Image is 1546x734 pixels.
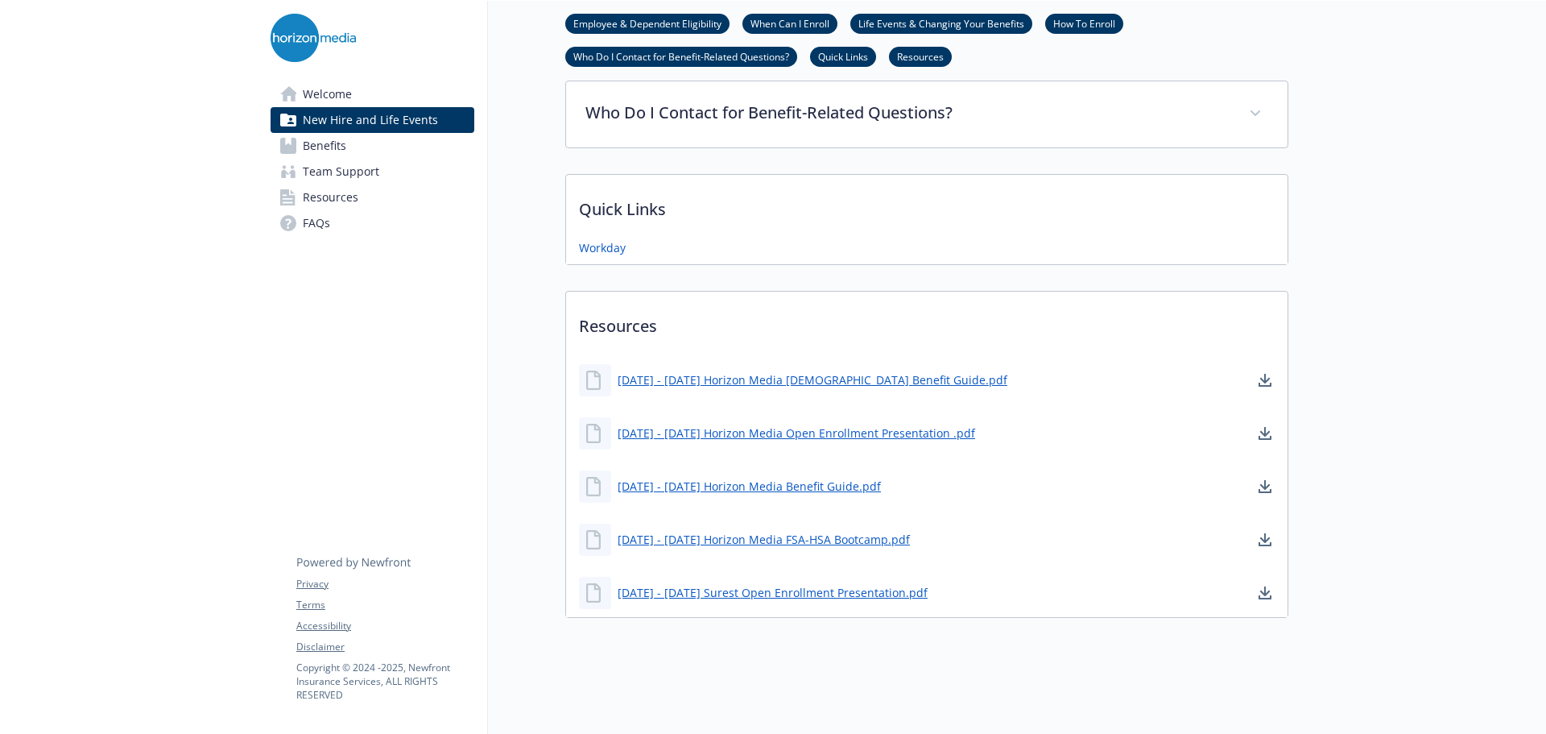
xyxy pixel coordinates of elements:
a: Benefits [271,133,474,159]
span: Welcome [303,81,352,107]
span: Benefits [303,133,346,159]
a: Accessibility [296,619,473,633]
a: Employee & Dependent Eligibility [565,15,730,31]
span: FAQs [303,210,330,236]
a: Team Support [271,159,474,185]
a: Resources [271,185,474,210]
a: Quick Links [810,48,876,64]
a: [DATE] - [DATE] Horizon Media FSA-HSA Bootcamp.pdf [618,531,910,548]
a: FAQs [271,210,474,236]
a: Terms [296,598,473,612]
a: [DATE] - [DATE] Horizon Media [DEMOGRAPHIC_DATA] Benefit Guide.pdf [618,371,1007,388]
a: Who Do I Contact for Benefit-Related Questions? [565,48,797,64]
p: Who Do I Contact for Benefit-Related Questions? [585,101,1230,125]
a: Disclaimer [296,640,473,654]
a: download document [1255,530,1275,549]
span: Team Support [303,159,379,185]
span: New Hire and Life Events [303,107,438,133]
a: Life Events & Changing Your Benefits [850,15,1032,31]
p: Resources [566,292,1288,351]
div: Who Do I Contact for Benefit-Related Questions? [566,81,1288,147]
a: download document [1255,477,1275,496]
a: When Can I Enroll [742,15,837,31]
p: Quick Links [566,175,1288,234]
a: How To Enroll [1045,15,1123,31]
a: [DATE] - [DATE] Surest Open Enrollment Presentation.pdf [618,584,928,601]
a: Privacy [296,577,473,591]
span: Resources [303,185,358,210]
a: download document [1255,424,1275,443]
a: download document [1255,583,1275,603]
a: Workday [579,239,626,256]
a: Resources [889,48,952,64]
a: Welcome [271,81,474,107]
a: [DATE] - [DATE] Horizon Media Benefit Guide.pdf [618,478,881,495]
p: Copyright © 2024 - 2025 , Newfront Insurance Services, ALL RIGHTS RESERVED [296,661,473,702]
a: [DATE] - [DATE] Horizon Media Open Enrollment Presentation .pdf [618,425,975,442]
a: New Hire and Life Events [271,107,474,133]
a: download document [1255,371,1275,390]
